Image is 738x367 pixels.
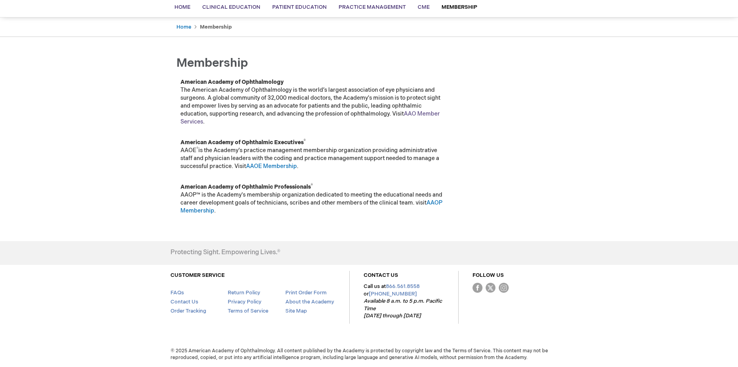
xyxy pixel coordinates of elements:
[170,299,198,305] a: Contact Us
[180,78,447,126] p: The American Academy of Ophthalmology is the world’s largest association of eye physicians and su...
[165,348,574,361] span: © 2025 American Academy of Ophthalmology. All content published by the Academy is protected by co...
[473,283,482,293] img: Facebook
[285,308,307,314] a: Site Map
[486,283,496,293] img: Twitter
[499,283,509,293] img: instagram
[180,183,447,215] p: AAOP™ is the Academy's membership organization dedicated to meeting the educational needs and car...
[418,4,430,10] span: CME
[364,272,398,278] a: CONTACT US
[228,299,261,305] a: Privacy Policy
[386,283,420,290] a: 866.561.8558
[304,139,306,143] sup: ®
[272,4,327,10] span: Patient Education
[442,4,477,10] span: Membership
[176,24,191,30] a: Home
[200,24,232,30] strong: Membership
[228,290,260,296] a: Return Policy
[180,79,284,85] strong: American Academy of Ophthalmology
[285,299,334,305] a: About the Academy
[369,291,417,297] a: [PHONE_NUMBER]
[473,272,504,278] a: FOLLOW US
[180,139,447,170] p: AAOE is the Academy’s practice management membership organization providing administrative staff ...
[202,4,260,10] span: Clinical Education
[170,290,184,296] a: FAQs
[170,272,225,278] a: CUSTOMER SERVICE
[228,308,268,314] a: Terms of Service
[196,147,198,151] sup: ®
[180,183,313,190] strong: American Academy of Ophthalmic Professionals
[364,283,444,320] p: Call us at or
[176,56,248,70] span: Membership
[364,298,442,319] em: Available 8 a.m. to 5 p.m. Pacific Time [DATE] through [DATE]
[170,249,280,256] h4: Protecting Sight. Empowering Lives.®
[170,308,206,314] a: Order Tracking
[246,163,297,170] a: AAOE Membership
[339,4,406,10] span: Practice Management
[174,4,190,10] span: Home
[180,139,306,146] strong: American Academy of Ophthalmic Executives
[285,290,327,296] a: Print Order Form
[311,183,313,188] sup: ®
